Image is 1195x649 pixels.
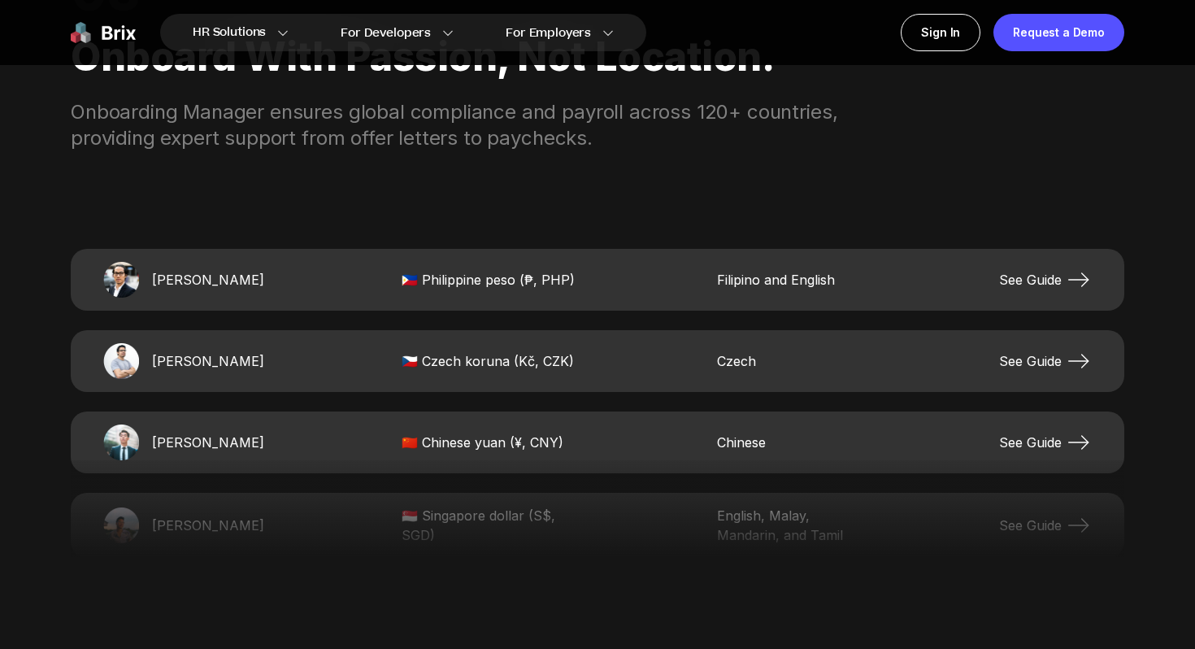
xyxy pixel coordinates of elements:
[152,433,266,452] span: [PERSON_NAME]
[717,270,863,290] span: Filipino and English
[506,24,591,41] span: For Employers
[993,14,1124,51] a: Request a Demo
[999,267,1092,293] a: See Guide
[901,14,980,51] a: Sign In
[402,270,580,290] span: 🇵🇭 Philippine peso (₱, PHP)
[71,99,903,151] div: Onboarding Manager ensures global compliance and payroll across 120+ countries, providing expert ...
[402,433,580,452] span: 🇨🇳 Chinese yuan (¥, CNY)
[402,351,580,371] span: 🇨🇿 Czech koruna (Kč, CZK)
[717,351,863,371] span: Czech
[341,24,431,41] span: For Developers
[999,348,1092,374] a: See Guide
[717,433,863,452] span: Chinese
[152,270,266,290] span: [PERSON_NAME]
[193,20,266,46] span: HR Solutions
[999,429,1092,455] a: See Guide
[152,351,266,371] span: [PERSON_NAME]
